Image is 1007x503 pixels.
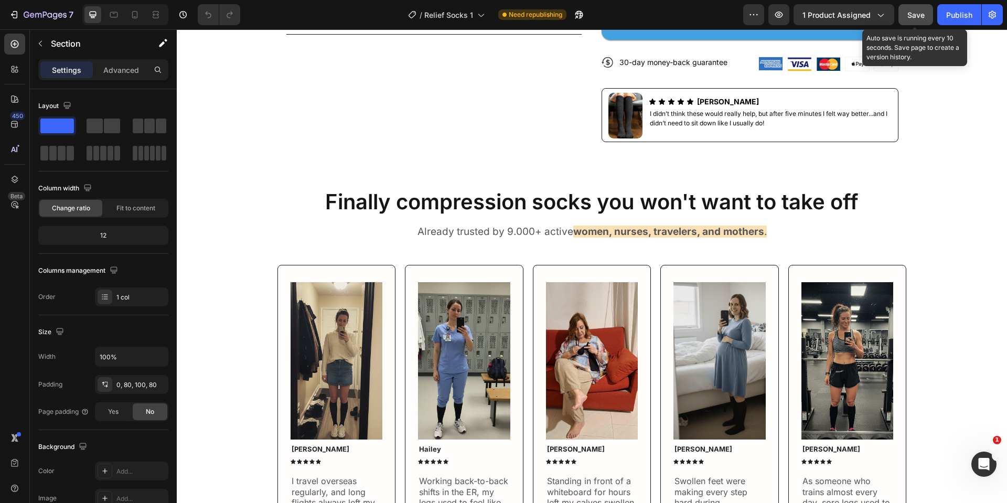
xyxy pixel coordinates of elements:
div: Color [38,466,55,476]
div: Beta [8,192,25,200]
div: Image [38,494,57,503]
div: Undo/Redo [198,4,240,25]
img: gempages_580651343086092808-d722a3e9-8a21-42d8-aa36-5a2e094c5dfc.png [497,253,589,410]
img: gempages_580651343086092808-546b1463-9768-4167-be9d-5e75f39a9df1.jpg [369,253,462,410]
div: Column width [38,181,94,196]
div: Page padding [38,407,89,416]
h2: Finally compression socks you won't want to take off [40,158,790,187]
div: Background [38,440,89,454]
div: Size [38,325,66,339]
iframe: Intercom live chat [971,452,997,477]
span: Yes [108,407,119,416]
button: 7 [4,4,78,25]
button: 1 product assigned [794,4,894,25]
div: 0, 80, 100, 80 [116,380,166,390]
div: Padding [38,380,62,389]
strong: [PERSON_NAME] [520,68,582,77]
strong: [PERSON_NAME] [626,415,683,424]
div: Columns management [38,264,120,278]
span: Change ratio [52,204,90,213]
img: gempages_580651343086092808-952a129d-578d-4397-8c34-e9e1eb3635f0.png [625,253,717,410]
button: Publish [937,4,981,25]
span: . [397,196,590,208]
strong: [PERSON_NAME] [370,415,428,424]
iframe: Design area [177,29,1007,503]
span: Need republishing [509,10,562,19]
div: Publish [946,9,972,20]
div: Width [38,352,56,361]
p: Already trusted by 9.000+ active [41,196,789,209]
button: Save [898,4,933,25]
strong: [PERSON_NAME] [498,415,555,424]
span: Fit to content [116,204,155,213]
p: Settings [52,65,81,76]
span: I didn’t think these would really help, but after five minutes I felt way better...and I didn’t n... [473,80,711,98]
div: 1 col [116,293,166,302]
div: 450 [10,112,25,120]
p: Advanced [103,65,139,76]
span: No [146,407,154,416]
div: 12 [40,228,166,243]
img: gempages_580651343086092808-32863495-5de1-492e-a6b1-536e3fb3c509.jpg [432,63,466,109]
p: 7 [69,8,73,21]
input: Auto [95,347,168,366]
p: Section [51,37,137,50]
div: Layout [38,99,73,113]
span: / [420,9,422,20]
img: gempages_580651343086092808-6753f541-0e1d-4367-8797-889f08c8364e.jpg [241,253,334,410]
span: Save [907,10,925,19]
div: Add... [116,467,166,476]
strong: women, nurses, travelers, and mothers [397,196,587,208]
span: 1 [993,436,1001,444]
div: Order [38,292,56,302]
strong: Hailey [242,415,264,424]
span: Relief Socks 1 [424,9,473,20]
img: gempages_580651343086092808-ee467cd0-ba4b-406e-9cff-890b4d4d999b.png [114,253,206,410]
span: 1 product assigned [802,9,871,20]
strong: [PERSON_NAME] [115,415,173,424]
